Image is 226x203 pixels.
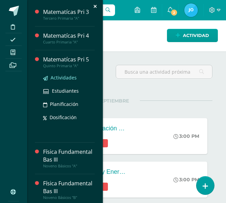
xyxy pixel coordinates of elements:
[51,74,77,81] span: Actividades
[43,40,95,44] div: Cuarto Primaria "A"
[43,164,95,168] div: Noveno Básicos "A"
[52,88,79,94] span: Estudiantes
[43,148,95,168] a: Física Fundamental Bas IIINoveno Básicos "A"
[43,32,95,44] a: Matematícas Pri 4Cuarto Primaria "A"
[43,8,95,21] a: Matematícas Pri 3Tercero Primaria "A"
[43,74,95,81] a: Actividades
[43,87,95,95] a: Estudiantes
[43,148,95,164] div: Física Fundamental Bas III
[43,56,95,63] div: Matematícas Pri 5
[43,16,95,21] div: Tercero Primaria "A"
[43,100,95,108] a: Planificación
[43,180,95,195] div: Física Fundamental Bas III
[43,180,95,200] a: Física Fundamental Bas IIINoveno Básicos "B"
[43,8,95,16] div: Matematícas Pri 3
[43,195,95,200] div: Noveno Básicos "B"
[43,63,95,68] div: Quinto Primaria "A"
[50,101,78,107] span: Planificación
[43,113,95,121] a: Dosificación
[43,32,95,40] div: Matematícas Pri 4
[50,114,77,121] span: Dosificación
[43,56,95,68] a: Matematícas Pri 5Quinto Primaria "A"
